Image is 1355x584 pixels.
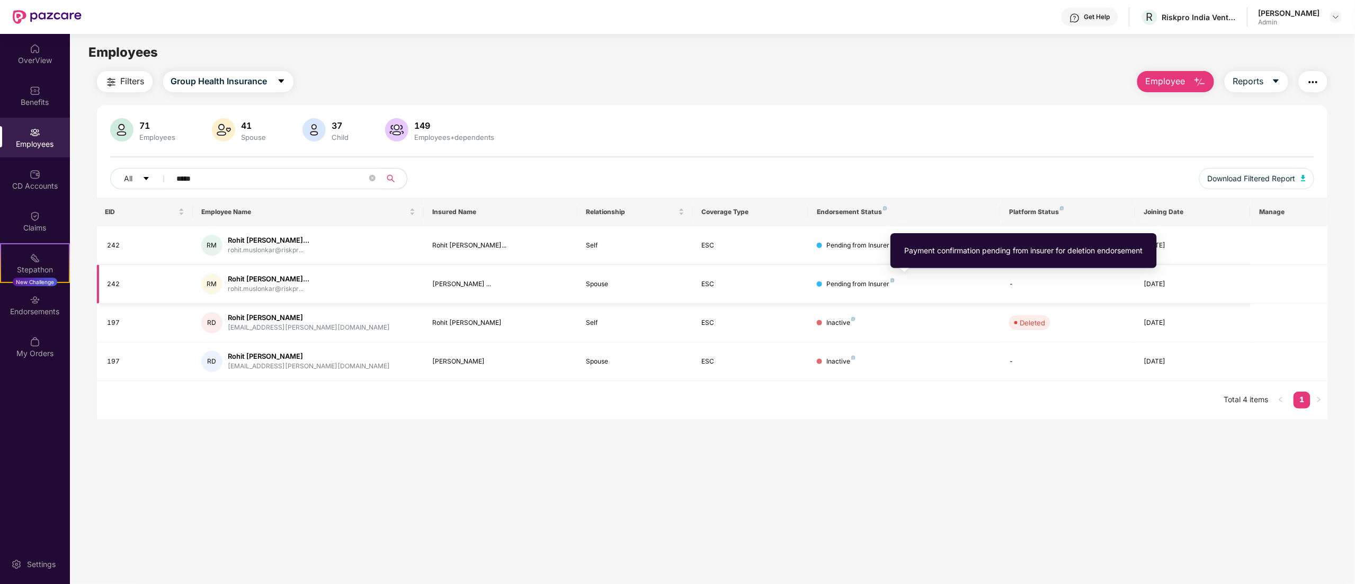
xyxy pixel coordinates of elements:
[826,241,895,251] div: Pending from Insurer
[1259,8,1320,18] div: [PERSON_NAME]
[30,85,40,96] img: svg+xml;base64,PHN2ZyBpZD0iQmVuZWZpdHMiIHhtbG5zPSJodHRwOi8vd3d3LnczLm9yZy8yMDAwL3N2ZyIgd2lkdGg9Ij...
[432,279,569,289] div: [PERSON_NAME] ...
[432,357,569,367] div: [PERSON_NAME]
[1001,342,1135,381] td: -
[1311,392,1327,409] li: Next Page
[381,174,402,183] span: search
[693,198,808,226] th: Coverage Type
[30,211,40,222] img: svg+xml;base64,PHN2ZyBpZD0iQ2xhaW0iIHhtbG5zPSJodHRwOi8vd3d3LnczLm9yZy8yMDAwL3N2ZyIgd2lkdGg9IjIwIi...
[1311,392,1327,409] button: right
[1146,11,1153,23] span: R
[1144,279,1242,289] div: [DATE]
[1144,318,1242,328] div: [DATE]
[826,279,895,289] div: Pending from Insurer
[851,317,855,321] img: svg+xml;base64,PHN2ZyB4bWxucz0iaHR0cDovL3d3dy53My5vcmcvMjAwMC9zdmciIHdpZHRoPSI4IiBoZWlnaHQ9IjgiIH...
[1272,77,1280,86] span: caret-down
[108,357,185,367] div: 197
[1233,75,1263,88] span: Reports
[30,127,40,138] img: svg+xml;base64,PHN2ZyBpZD0iRW1wbG95ZWVzIiB4bWxucz0iaHR0cDovL3d3dy53My5vcmcvMjAwMC9zdmciIHdpZHRoPS...
[163,71,293,92] button: Group Health Insurancecaret-down
[586,318,684,328] div: Self
[1069,13,1080,23] img: svg+xml;base64,PHN2ZyBpZD0iSGVscC0zMngzMiIgeG1sbnM9Imh0dHA6Ly93d3cudzMub3JnLzIwMDAvc3ZnIiB3aWR0aD...
[904,245,1143,256] div: Payment confirmation pending from insurer for deletion endorsement
[228,351,390,361] div: Rohit [PERSON_NAME]
[1272,392,1289,409] li: Previous Page
[239,120,269,131] div: 41
[1251,198,1327,226] th: Manage
[30,253,40,263] img: svg+xml;base64,PHN2ZyB4bWxucz0iaHR0cDovL3d3dy53My5vcmcvMjAwMC9zdmciIHdpZHRoPSIyMSIgaGVpZ2h0PSIyMC...
[1294,392,1311,409] li: 1
[13,10,82,24] img: New Pazcare Logo
[1137,71,1214,92] button: Employee
[1225,71,1288,92] button: Reportscaret-down
[201,312,222,333] div: RD
[228,361,390,371] div: [EMAIL_ADDRESS][PERSON_NAME][DOMAIN_NAME]
[883,206,887,210] img: svg+xml;base64,PHN2ZyB4bWxucz0iaHR0cDovL3d3dy53My5vcmcvMjAwMC9zdmciIHdpZHRoPSI4IiBoZWlnaHQ9IjgiIH...
[1193,76,1206,89] img: svg+xml;base64,PHN2ZyB4bWxucz0iaHR0cDovL3d3dy53My5vcmcvMjAwMC9zdmciIHhtbG5zOnhsaW5rPSJodHRwOi8vd3...
[239,133,269,141] div: Spouse
[701,279,800,289] div: ESC
[302,118,326,141] img: svg+xml;base64,PHN2ZyB4bWxucz0iaHR0cDovL3d3dy53My5vcmcvMjAwMC9zdmciIHhtbG5zOnhsaW5rPSJodHRwOi8vd3...
[1307,76,1320,89] img: svg+xml;base64,PHN2ZyB4bWxucz0iaHR0cDovL3d3dy53My5vcmcvMjAwMC9zdmciIHdpZHRoPSIyNCIgaGVpZ2h0PSIyNC...
[201,351,222,372] div: RD
[586,208,676,216] span: Relationship
[108,318,185,328] div: 197
[228,235,309,245] div: Rohit [PERSON_NAME]...
[228,284,309,294] div: rohit.muslonkar@riskpr...
[193,198,424,226] th: Employee Name
[432,241,569,251] div: Rohit [PERSON_NAME]...
[369,174,376,184] span: close-circle
[138,120,178,131] div: 71
[369,175,376,181] span: close-circle
[228,323,390,333] div: [EMAIL_ADDRESS][PERSON_NAME][DOMAIN_NAME]
[277,77,286,86] span: caret-down
[105,76,118,89] img: svg+xml;base64,PHN2ZyB4bWxucz0iaHR0cDovL3d3dy53My5vcmcvMjAwMC9zdmciIHdpZHRoPSIyNCIgaGVpZ2h0PSIyNC...
[413,133,497,141] div: Employees+dependents
[1301,175,1306,181] img: svg+xml;base64,PHN2ZyB4bWxucz0iaHR0cDovL3d3dy53My5vcmcvMjAwMC9zdmciIHhtbG5zOnhsaW5rPSJodHRwOi8vd3...
[1316,396,1322,403] span: right
[201,273,222,295] div: RM
[1144,241,1242,251] div: [DATE]
[171,75,268,88] span: Group Health Insurance
[1278,396,1284,403] span: left
[1199,168,1315,189] button: Download Filtered Report
[1162,12,1236,22] div: Riskpro India Ventures Private Limited
[1259,18,1320,26] div: Admin
[105,208,177,216] span: EID
[330,120,351,131] div: 37
[30,43,40,54] img: svg+xml;base64,PHN2ZyBpZD0iSG9tZSIgeG1sbnM9Imh0dHA6Ly93d3cudzMub3JnLzIwMDAvc3ZnIiB3aWR0aD0iMjAiIG...
[424,198,577,226] th: Insured Name
[851,356,855,360] img: svg+xml;base64,PHN2ZyB4bWxucz0iaHR0cDovL3d3dy53My5vcmcvMjAwMC9zdmciIHdpZHRoPSI4IiBoZWlnaHQ9IjgiIH...
[413,120,497,131] div: 149
[1001,265,1135,304] td: -
[701,318,800,328] div: ESC
[88,45,158,60] span: Employees
[1084,13,1110,21] div: Get Help
[142,175,150,183] span: caret-down
[1294,392,1311,408] a: 1
[110,118,133,141] img: svg+xml;base64,PHN2ZyB4bWxucz0iaHR0cDovL3d3dy53My5vcmcvMjAwMC9zdmciIHhtbG5zOnhsaW5rPSJodHRwOi8vd3...
[97,71,153,92] button: Filters
[1332,13,1340,21] img: svg+xml;base64,PHN2ZyBpZD0iRHJvcGRvd24tMzJ4MzIiIHhtbG5zPSJodHRwOi8vd3d3LnczLm9yZy8yMDAwL3N2ZyIgd2...
[817,208,992,216] div: Endorsement Status
[701,241,800,251] div: ESC
[1145,75,1185,88] span: Employee
[381,168,407,189] button: search
[228,313,390,323] div: Rohit [PERSON_NAME]
[124,173,133,184] span: All
[138,133,178,141] div: Employees
[212,118,235,141] img: svg+xml;base64,PHN2ZyB4bWxucz0iaHR0cDovL3d3dy53My5vcmcvMjAwMC9zdmciIHhtbG5zOnhsaW5rPSJodHRwOi8vd3...
[432,318,569,328] div: Rohit [PERSON_NAME]
[890,278,895,282] img: svg+xml;base64,PHN2ZyB4bWxucz0iaHR0cDovL3d3dy53My5vcmcvMjAwMC9zdmciIHdpZHRoPSI4IiBoZWlnaHQ9IjgiIH...
[586,357,684,367] div: Spouse
[30,337,40,347] img: svg+xml;base64,PHN2ZyBpZD0iTXlfT3JkZXJzIiBkYXRhLW5hbWU9Ik15IE9yZGVycyIgeG1sbnM9Imh0dHA6Ly93d3cudz...
[228,245,309,255] div: rohit.muslonkar@riskpr...
[385,118,408,141] img: svg+xml;base64,PHN2ZyB4bWxucz0iaHR0cDovL3d3dy53My5vcmcvMjAwMC9zdmciIHhtbG5zOnhsaW5rPSJodHRwOi8vd3...
[1224,392,1268,409] li: Total 4 items
[330,133,351,141] div: Child
[1144,357,1242,367] div: [DATE]
[201,208,407,216] span: Employee Name
[1272,392,1289,409] button: left
[826,318,855,328] div: Inactive
[24,559,59,570] div: Settings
